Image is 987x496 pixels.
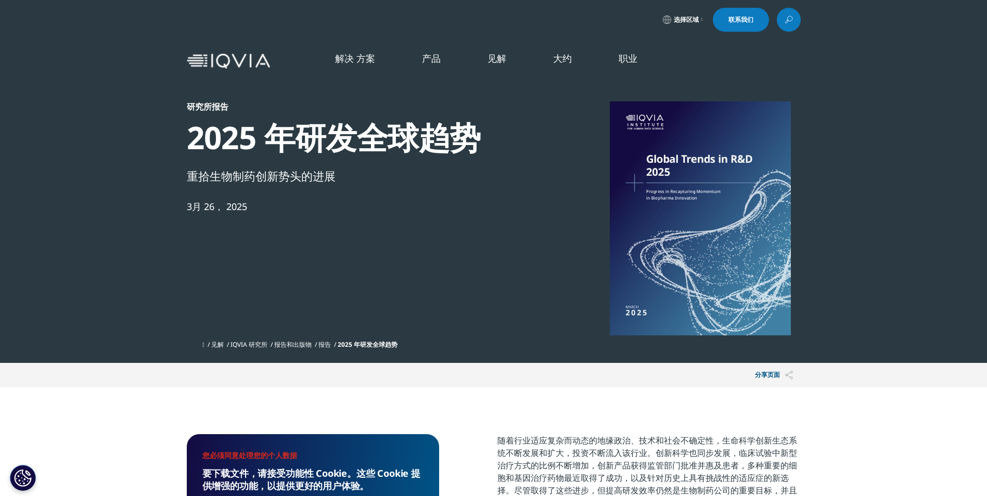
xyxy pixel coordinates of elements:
div: 重拾生物制药创新势头的进展 [187,167,544,185]
div: 2025 年研发全球趋势 [187,118,544,157]
span: 选择区域 [674,16,699,24]
a: 报告 [318,340,331,349]
a: 解决 方案 [335,52,375,65]
font: 分享页面 [755,371,780,379]
div: 研究所报告 [187,101,544,112]
img: IQVIA 医疗保健信息技术和制药临床研究公司 [187,54,270,69]
a: 见解 [488,52,506,65]
img: 分享页面 [785,371,793,380]
a: 产品 [422,52,441,65]
button: Cookie 设置 [10,465,36,491]
a: IQVIA 研究所 [230,340,267,349]
a: 大约 [553,52,572,65]
span: 联系我们 [728,17,753,23]
a: 职业 [619,52,637,65]
div: 3月 26， 2025 [187,200,544,213]
a: 报告和出版物 [274,340,312,349]
button: 分享页面分享页面 [747,363,801,387]
a: 见解 [211,340,224,349]
li: 您必须同意处理您的个人数据 [202,450,424,461]
nav: 主要 [274,36,801,86]
h5: 要下载文件，请接受功能性 Cookie。这些 Cookie 提供增强的功能，以提供更好的用户体验。 [202,467,424,492]
a: 联系我们 [713,8,769,32]
span: 2025 年研发全球趋势 [338,340,398,349]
